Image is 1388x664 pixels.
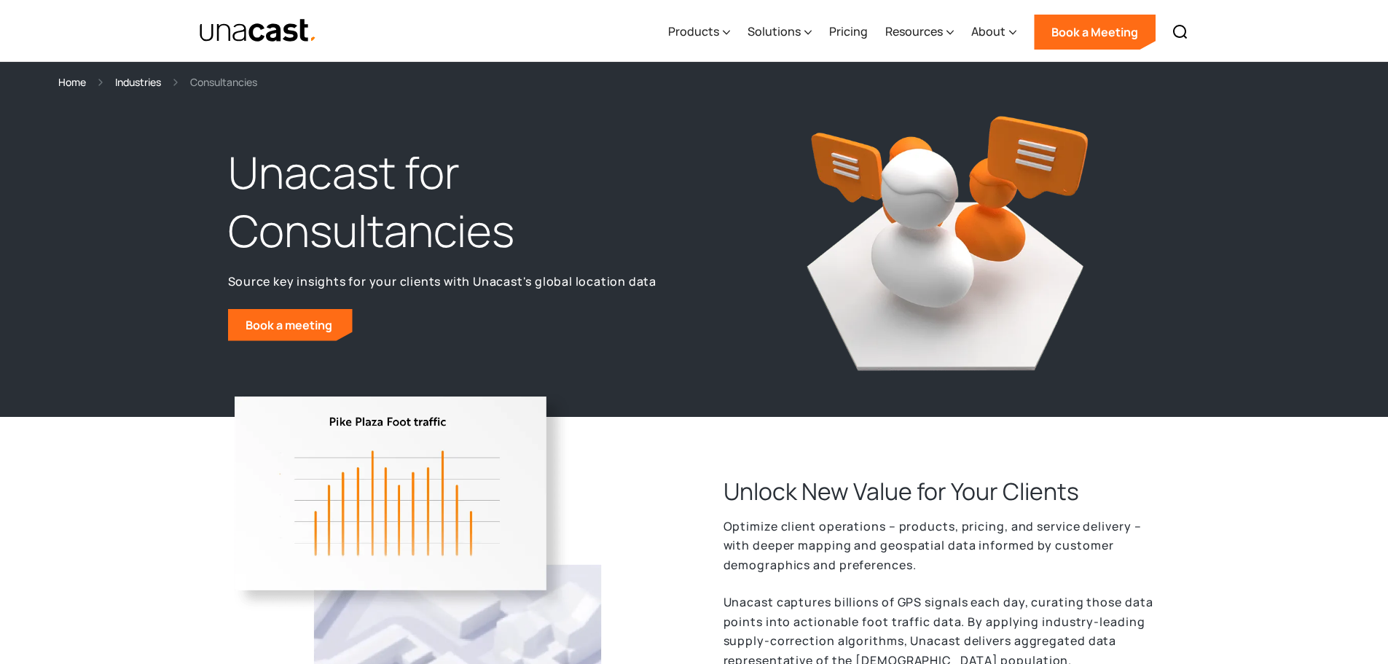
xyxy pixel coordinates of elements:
img: Search icon [1172,23,1189,41]
p: Source key insights for your clients with Unacast's global location data [228,272,694,292]
a: Book a Meeting [1034,15,1156,50]
img: Unacast for Consultancies: 3D icon of Consultants with chat bubbles [764,85,1121,382]
div: Consultancies [190,74,257,90]
a: Home [58,74,86,90]
a: Book a meeting [228,309,353,341]
a: Pricing [829,2,868,62]
img: Unacast text logo [199,18,318,44]
h2: Unlock New Value for Your Clients [724,475,1161,507]
div: Products [668,23,719,40]
div: Solutions [748,23,801,40]
div: About [971,23,1005,40]
p: Optimize client operations – products, pricing, and service delivery – with deeper mapping and ge... [724,517,1161,575]
h1: Unacast for Consultancies [228,144,694,260]
div: Resources [885,23,943,40]
a: Industries [115,74,161,90]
